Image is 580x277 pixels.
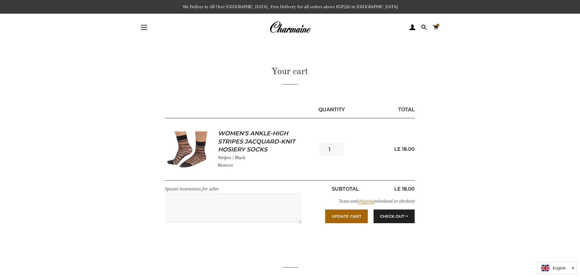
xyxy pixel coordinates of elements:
label: Special instructions for seller [165,186,219,192]
p: Stripes / Black [218,154,315,161]
a: shipping [358,198,374,204]
button: Update Cart [325,209,368,223]
span: LE 18.00 [394,146,415,152]
a: Remove [218,162,233,168]
a: Women's Ankle-High Stripes Jacquard-Knit Hosiery Socks [218,130,305,154]
button: Check Out [374,209,415,223]
img: Women's Ankle-High Stripes Jacquard-Knit Hosiery Socks - Stripes / Black [165,127,209,171]
div: Quantity [315,106,348,113]
i: English [553,266,566,270]
p: Subtotal [311,185,380,193]
em: Taxes and calculated at checkout [339,198,415,204]
p: LE 18.00 [380,185,415,193]
img: Charmaine Egypt [269,21,311,34]
h1: Your cart [165,65,415,78]
a: English [541,265,574,271]
div: Total [348,106,415,113]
